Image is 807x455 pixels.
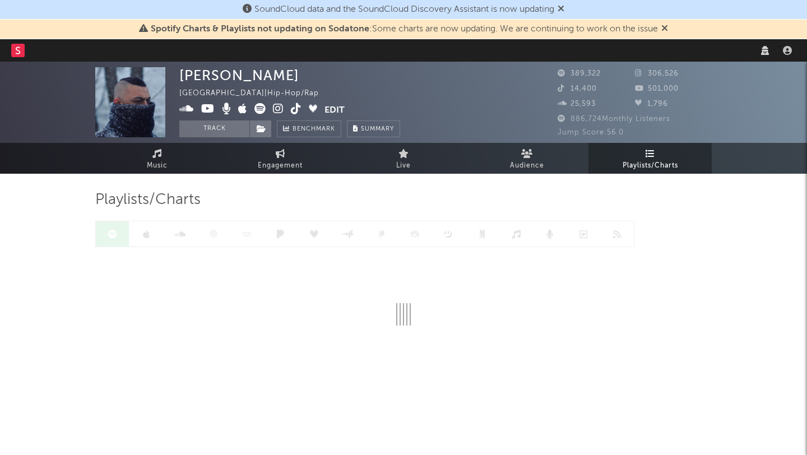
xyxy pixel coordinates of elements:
[342,143,465,174] a: Live
[293,123,335,136] span: Benchmark
[151,25,369,34] span: Spotify Charts & Playlists not updating on Sodatone
[219,143,342,174] a: Engagement
[635,100,668,108] span: 1,796
[661,25,668,34] span: Dismiss
[558,85,597,92] span: 14,400
[258,159,303,173] span: Engagement
[95,143,219,174] a: Music
[361,126,394,132] span: Summary
[179,67,299,83] div: [PERSON_NAME]
[623,159,678,173] span: Playlists/Charts
[95,193,201,207] span: Playlists/Charts
[324,103,345,117] button: Edit
[558,5,564,14] span: Dismiss
[558,129,624,136] span: Jump Score: 56.0
[588,143,712,174] a: Playlists/Charts
[151,25,658,34] span: : Some charts are now updating. We are continuing to work on the issue
[635,70,679,77] span: 306,526
[396,159,411,173] span: Live
[635,85,679,92] span: 501,000
[558,70,601,77] span: 389,322
[277,120,341,137] a: Benchmark
[558,115,670,123] span: 886,724 Monthly Listeners
[347,120,400,137] button: Summary
[147,159,168,173] span: Music
[179,87,332,100] div: [GEOGRAPHIC_DATA] | Hip-Hop/Rap
[179,120,249,137] button: Track
[510,159,544,173] span: Audience
[558,100,596,108] span: 25,593
[254,5,554,14] span: SoundCloud data and the SoundCloud Discovery Assistant is now updating
[465,143,588,174] a: Audience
